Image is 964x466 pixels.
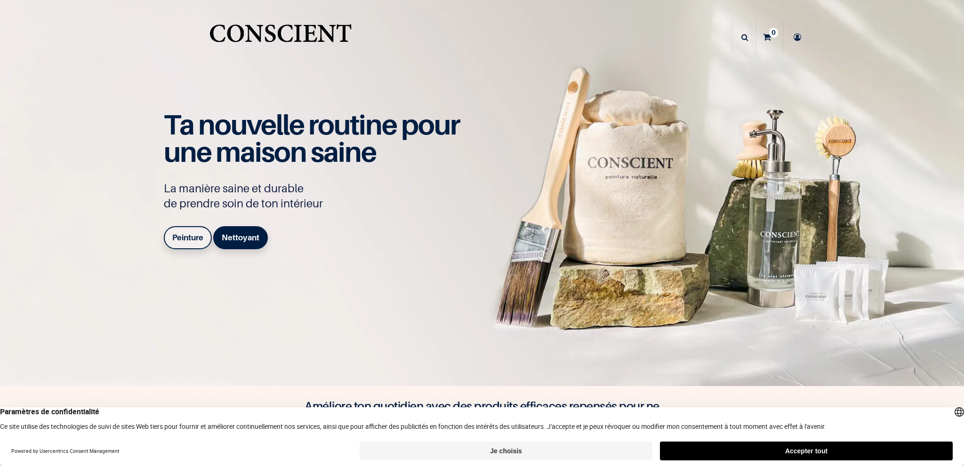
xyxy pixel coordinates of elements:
a: 0 [756,21,783,54]
h4: Améliore ton quotidien avec des produits efficaces repensés pour ne présenter aucun danger pour t... [294,397,670,433]
b: Nettoyant [222,233,259,242]
sup: 0 [769,28,778,37]
img: Conscient [208,19,353,56]
b: Peinture [172,233,203,242]
a: Nettoyant [213,226,268,249]
a: Logo of Conscient [208,19,353,56]
a: Peinture [164,226,212,249]
p: La manière saine et durable de prendre soin de ton intérieur [164,181,470,211]
span: Ta nouvelle routine pour une maison saine [164,108,459,169]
